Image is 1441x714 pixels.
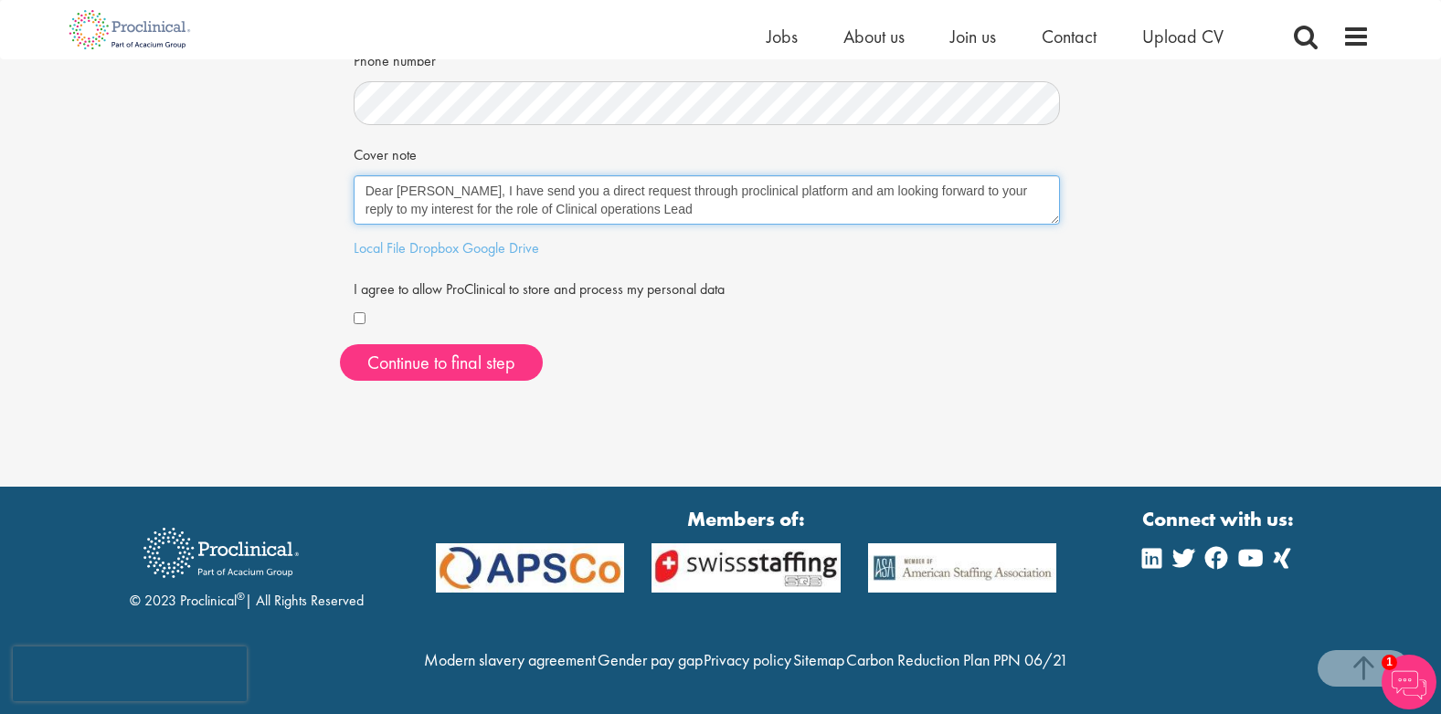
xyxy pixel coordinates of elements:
[1142,505,1298,533] strong: Connect with us:
[462,238,539,257] a: Google Drive
[354,139,417,166] label: Cover note
[13,646,247,701] iframe: reCAPTCHA
[340,344,543,381] button: Continue to final step
[854,543,1071,593] img: APSCo
[409,238,459,257] a: Dropbox
[237,589,245,604] sup: ®
[354,273,725,300] label: I agree to allow ProClinical to store and process my personal data
[354,238,406,257] a: Local File
[638,543,854,593] img: APSCo
[843,25,905,48] a: About us
[436,505,1057,533] strong: Members of:
[1382,655,1397,670] span: 1
[424,649,596,670] a: Modern slavery agreement
[704,649,791,670] a: Privacy policy
[1042,25,1097,48] a: Contact
[950,25,996,48] a: Join us
[130,514,364,612] div: © 2023 Proclinical | All Rights Reserved
[767,25,798,48] a: Jobs
[846,649,1068,670] a: Carbon Reduction Plan PPN 06/21
[1382,655,1436,709] img: Chatbot
[598,649,703,670] a: Gender pay gap
[793,649,844,670] a: Sitemap
[422,543,639,593] img: APSCo
[130,515,313,591] img: Proclinical Recruitment
[1142,25,1224,48] a: Upload CV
